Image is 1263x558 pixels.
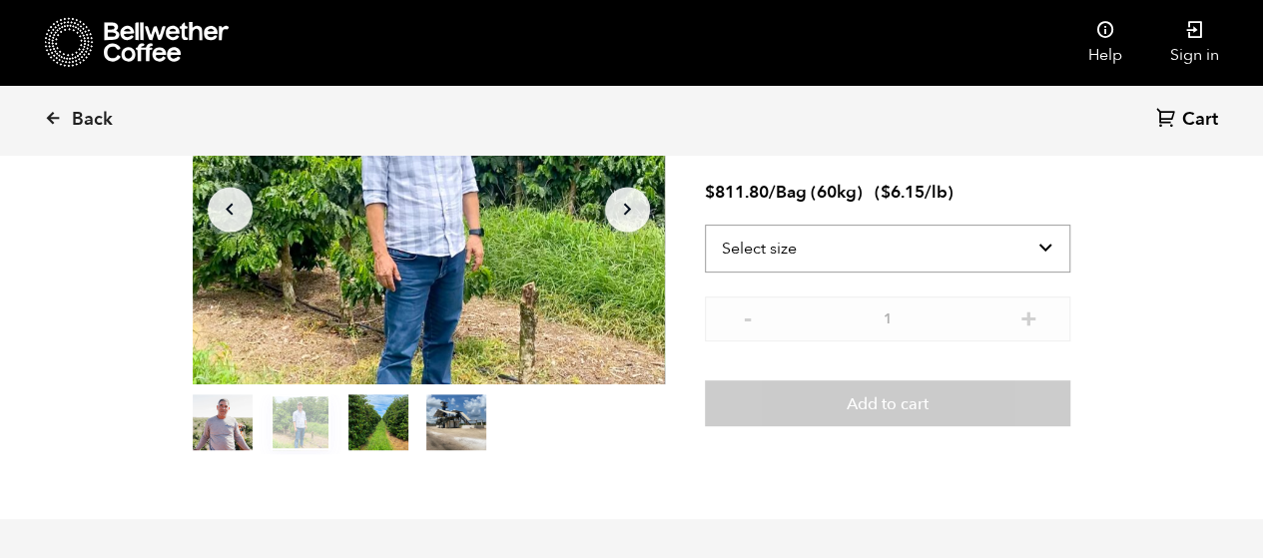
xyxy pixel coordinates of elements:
[1182,108,1218,132] span: Cart
[705,181,715,204] span: $
[705,380,1071,426] button: Add to cart
[875,181,953,204] span: ( )
[1015,306,1040,326] button: +
[881,181,925,204] bdi: 6.15
[705,181,769,204] bdi: 811.80
[72,108,113,132] span: Back
[735,306,760,326] button: -
[776,181,863,204] span: Bag (60kg)
[769,181,776,204] span: /
[925,181,947,204] span: /lb
[1156,107,1223,134] a: Cart
[881,181,891,204] span: $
